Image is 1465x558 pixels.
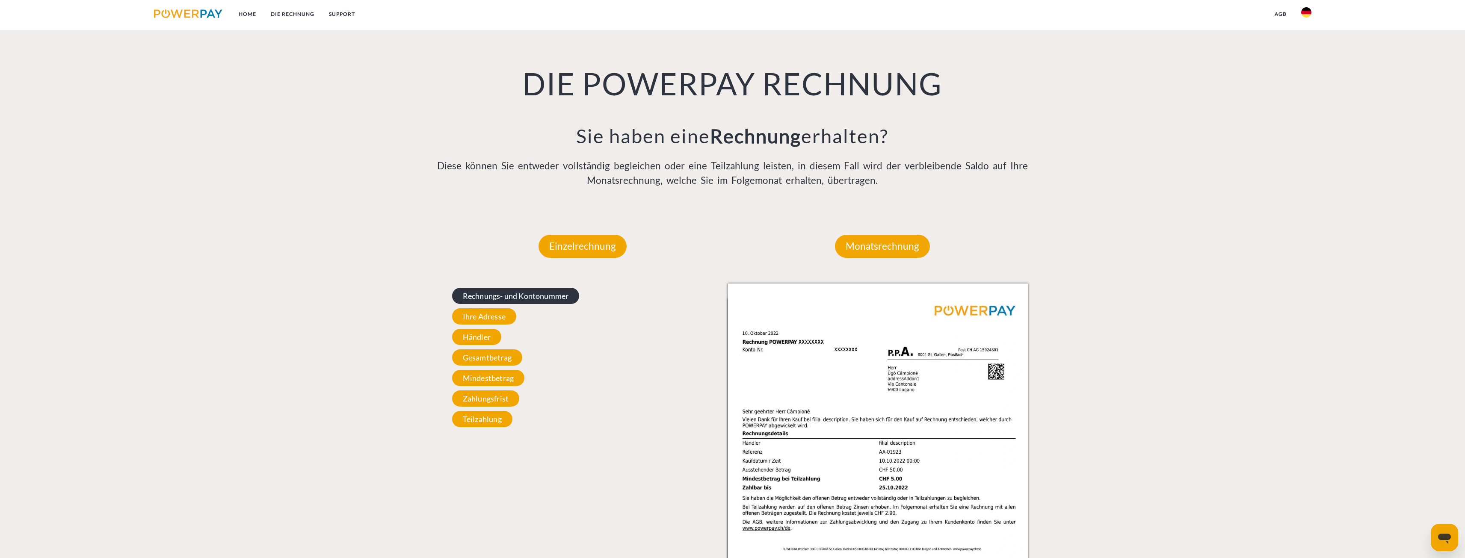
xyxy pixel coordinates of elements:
[835,235,930,258] p: Monatsrechnung
[433,159,1033,188] p: Diese können Sie entweder vollständig begleichen oder eine Teilzahlung leisten, in diesem Fall wi...
[154,9,223,18] img: logo-powerpay.svg
[710,124,801,148] b: Rechnung
[539,235,627,258] p: Einzelrechnung
[433,64,1033,103] h1: DIE POWERPAY RECHNUNG
[452,329,501,345] span: Händler
[452,349,522,366] span: Gesamtbetrag
[1267,6,1294,22] a: agb
[452,411,512,427] span: Teilzahlung
[231,6,263,22] a: Home
[1431,524,1458,551] iframe: Schaltfläche zum Öffnen des Messaging-Fensters
[263,6,322,22] a: DIE RECHNUNG
[433,124,1033,148] h3: Sie haben eine erhalten?
[452,390,519,407] span: Zahlungsfrist
[452,370,524,386] span: Mindestbetrag
[1301,7,1311,18] img: de
[452,288,580,304] span: Rechnungs- und Kontonummer
[322,6,362,22] a: SUPPORT
[452,308,516,325] span: Ihre Adresse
